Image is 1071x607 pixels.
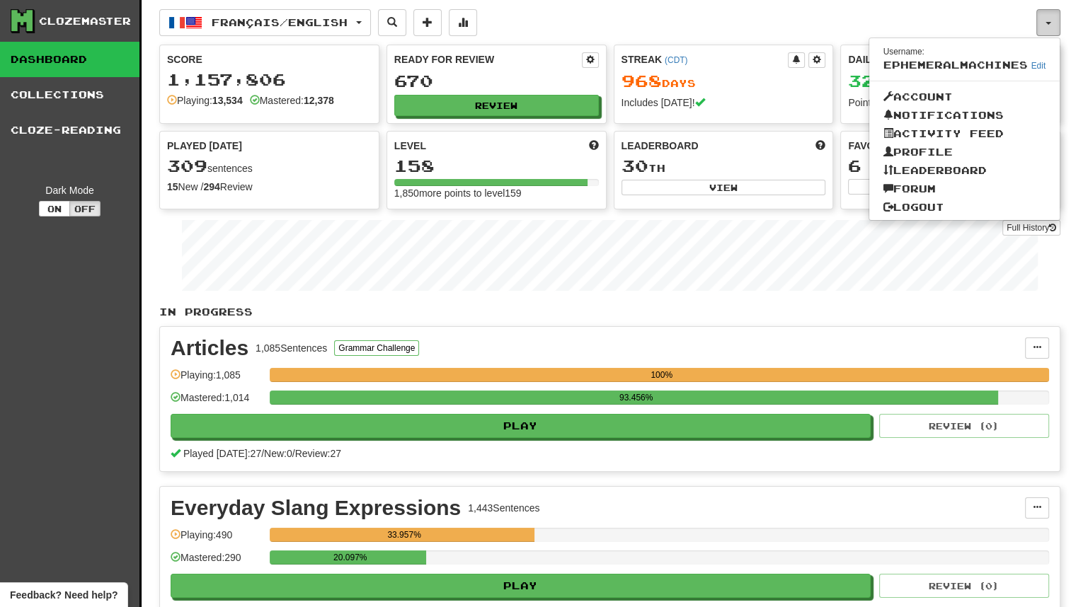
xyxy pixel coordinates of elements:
div: 100% [274,368,1049,382]
button: More stats [449,9,477,36]
span: / [292,448,295,459]
span: 3260 [848,71,902,91]
strong: 13,534 [212,95,243,106]
div: Streak [622,52,789,67]
span: 30 [622,156,648,175]
span: Ephemeralmachines [883,59,1028,71]
span: / 100 [848,77,936,89]
button: Play [171,414,871,438]
button: Review (0) [879,574,1049,598]
div: Articles [171,337,248,359]
div: Ready for Review [394,52,582,67]
div: 158 [394,157,599,175]
div: Playing: 1,085 [171,368,263,391]
div: 1,157,806 [167,71,372,88]
button: Review [394,95,599,116]
small: Username: [883,47,924,57]
button: View [848,179,949,195]
span: New: 0 [264,448,292,459]
button: Français/English [159,9,371,36]
div: Clozemaster [39,14,131,28]
div: Dark Mode [11,183,129,197]
div: Favorites [848,139,1053,153]
a: Edit [1031,61,1046,71]
a: Notifications [869,106,1060,125]
span: Score more points to level up [589,139,599,153]
span: Review: 27 [295,448,341,459]
div: Points [DATE] [848,96,1053,110]
a: Account [869,88,1060,106]
div: sentences [167,157,372,175]
strong: 294 [203,181,219,192]
button: On [39,201,70,216]
strong: 12,378 [304,95,334,106]
div: Score [167,52,372,67]
button: View [622,180,826,195]
span: Played [DATE]: 27 [183,448,261,459]
div: Playing: [167,93,243,108]
a: Full History [1002,220,1060,236]
span: 968 [622,71,662,91]
div: 33.957% [274,528,534,542]
div: 20.097% [274,550,426,565]
div: 93.456% [274,391,998,405]
a: Profile [869,143,1060,161]
span: 309 [167,156,207,175]
div: New / Review [167,180,372,194]
div: 1,850 more points to level 159 [394,186,599,200]
div: Mastered: 290 [171,550,263,574]
span: Played [DATE] [167,139,242,153]
div: 670 [394,72,599,90]
span: This week in points, UTC [815,139,825,153]
strong: 15 [167,181,178,192]
span: Level [394,139,426,153]
div: Mastered: 1,014 [171,391,263,414]
p: In Progress [159,305,1060,319]
div: Includes [DATE]! [622,96,826,110]
a: Activity Feed [869,125,1060,143]
button: Review (0) [879,414,1049,438]
div: Everyday Slang Expressions [171,497,461,519]
div: Daily Goal [848,52,1036,68]
a: (CDT) [665,55,687,65]
div: 1,085 Sentences [256,341,327,355]
button: Grammar Challenge [334,340,419,356]
a: Leaderboard [869,161,1060,180]
div: th [622,157,826,175]
button: Play [171,574,871,598]
span: Français / English [212,16,348,28]
a: Forum [869,180,1060,198]
div: 1,443 Sentences [468,501,539,515]
div: 6 [848,157,1053,175]
span: Open feedback widget [10,588,118,602]
button: Search sentences [378,9,406,36]
button: Off [69,201,101,216]
div: Mastered: [250,93,334,108]
div: Playing: 490 [171,528,263,551]
div: Day s [622,72,826,91]
span: / [261,448,264,459]
a: Logout [869,198,1060,216]
button: Add sentence to collection [413,9,442,36]
span: Leaderboard [622,139,699,153]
